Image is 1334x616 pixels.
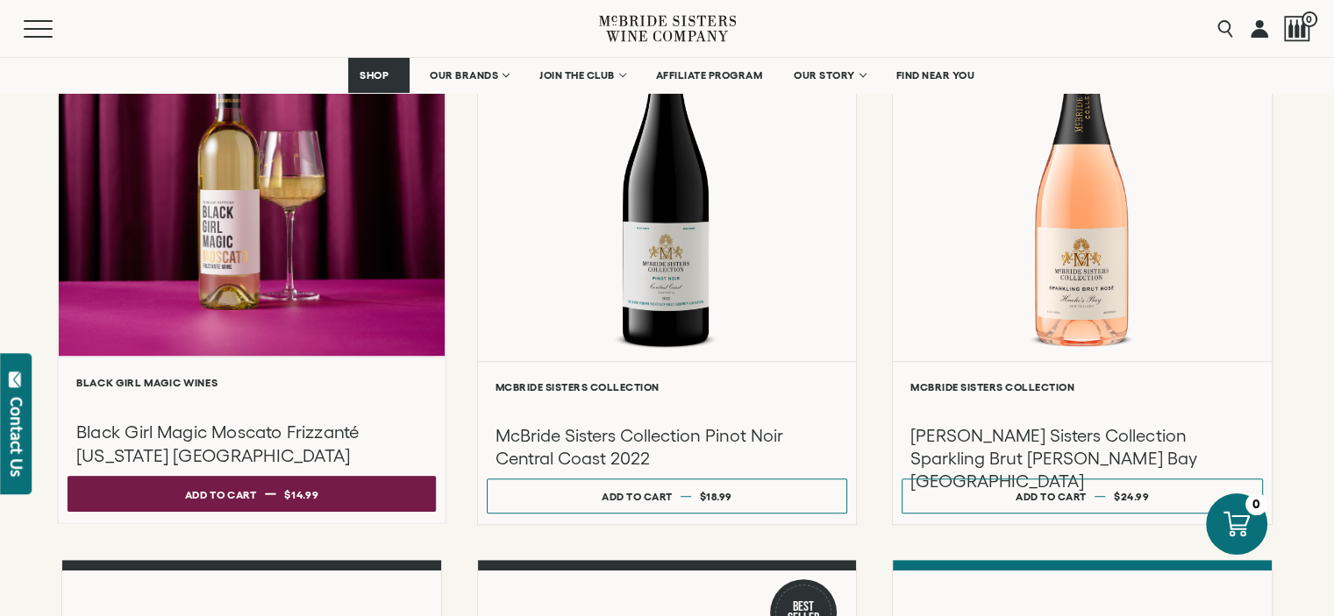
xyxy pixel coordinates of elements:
[1114,491,1149,502] span: $24.99
[896,69,975,81] span: FIND NEAR YOU
[539,69,615,81] span: JOIN THE CLUB
[496,381,839,393] h6: McBride Sisters Collection
[8,397,25,477] div: Contact Us
[348,58,410,93] a: SHOP
[76,421,426,467] h3: Black Girl Magic Moscato Frizzanté [US_STATE] [GEOGRAPHIC_DATA]
[76,377,426,388] h6: Black Girl Magic Wines
[184,481,256,507] div: Add to cart
[782,58,876,93] a: OUR STORY
[910,381,1254,393] h6: McBride Sisters Collection
[487,478,848,513] button: Add to cart $18.99
[700,491,732,502] span: $18.99
[1016,484,1087,509] div: Add to cart
[528,58,636,93] a: JOIN THE CLUB
[645,58,774,93] a: AFFILIATE PROGRAM
[1245,493,1267,515] div: 0
[284,488,318,499] span: $14.99
[1302,11,1317,27] span: 0
[496,424,839,470] h3: McBride Sisters Collection Pinot Noir Central Coast 2022
[885,58,987,93] a: FIND NEAR YOU
[360,69,389,81] span: SHOP
[602,484,673,509] div: Add to cart
[430,69,498,81] span: OUR BRANDS
[902,478,1263,513] button: Add to cart $24.99
[910,424,1254,492] h3: [PERSON_NAME] Sisters Collection Sparkling Brut [PERSON_NAME] Bay [GEOGRAPHIC_DATA]
[418,58,519,93] a: OUR BRANDS
[794,69,855,81] span: OUR STORY
[68,476,436,512] button: Add to cart $14.99
[24,20,87,38] button: Mobile Menu Trigger
[656,69,763,81] span: AFFILIATE PROGRAM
